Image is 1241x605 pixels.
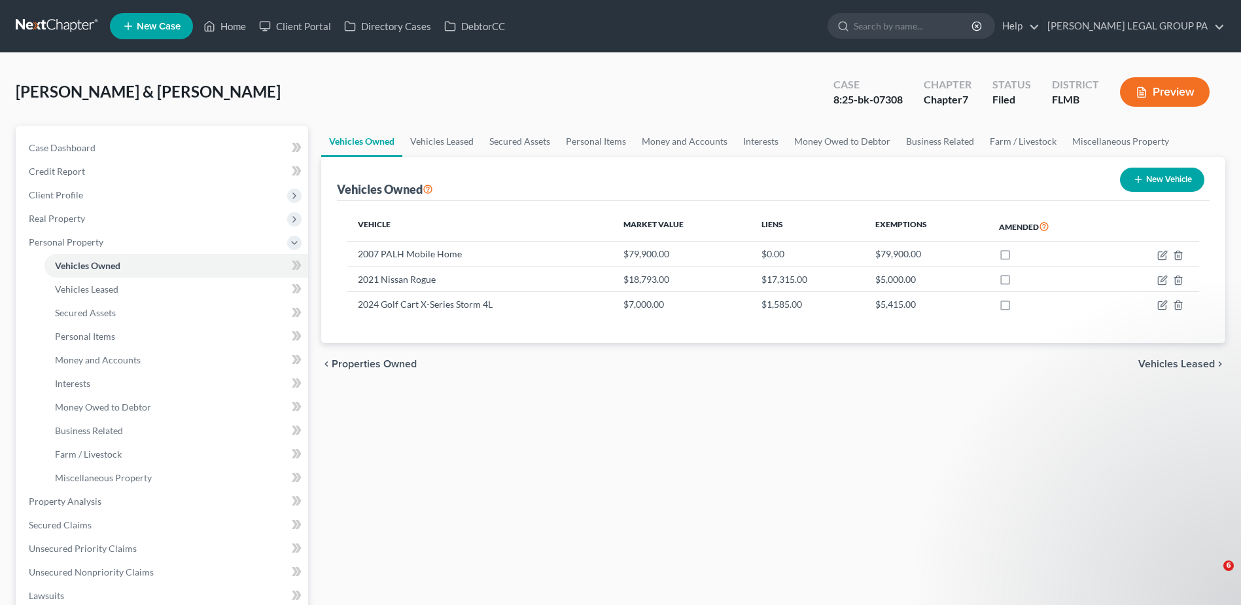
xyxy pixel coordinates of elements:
a: Vehicles Leased [44,278,308,301]
td: $79,900.00 [865,242,988,266]
td: $17,315.00 [751,266,865,291]
a: Miscellaneous Property [44,466,308,490]
i: chevron_right [1215,359,1225,369]
a: Credit Report [18,160,308,183]
a: Interests [735,126,786,157]
a: Farm / Livestock [44,443,308,466]
input: Search by name... [854,14,973,38]
a: Vehicles Owned [321,126,402,157]
a: Business Related [44,419,308,443]
a: Money Owed to Debtor [44,395,308,419]
span: Vehicles Leased [1138,359,1215,369]
span: Money Owed to Debtor [55,401,151,412]
div: Chapter [924,92,971,107]
span: Property Analysis [29,496,101,507]
iframe: Intercom live chat [1197,560,1228,592]
span: Client Profile [29,189,83,200]
button: New Vehicle [1120,168,1204,192]
td: 2024 Golf Cart X-Series Storm 4L [347,292,613,317]
a: DebtorCC [438,14,512,38]
a: Home [197,14,253,38]
div: FLMB [1052,92,1099,107]
span: Secured Assets [55,307,116,318]
th: Liens [751,211,865,242]
span: Personal Property [29,236,103,247]
td: 2021 Nissan Rogue [347,266,613,291]
a: Case Dashboard [18,136,308,160]
a: Money Owed to Debtor [786,126,898,157]
button: Vehicles Leased chevron_right [1138,359,1225,369]
td: $18,793.00 [613,266,751,291]
div: Status [992,77,1031,92]
a: Money and Accounts [634,126,735,157]
span: Business Related [55,425,123,436]
span: Money and Accounts [55,354,141,365]
span: Vehicles Owned [55,260,120,271]
a: Miscellaneous Property [1064,126,1177,157]
a: Personal Items [44,325,308,348]
a: Unsecured Nonpriority Claims [18,560,308,584]
a: Property Analysis [18,490,308,513]
th: Market Value [613,211,751,242]
td: $5,415.00 [865,292,988,317]
td: $5,000.00 [865,266,988,291]
div: Vehicles Owned [337,181,433,197]
th: Amended [988,211,1110,242]
th: Exemptions [865,211,988,242]
span: [PERSON_NAME] & [PERSON_NAME] [16,82,281,101]
span: Personal Items [55,331,115,342]
a: Secured Claims [18,513,308,537]
span: Vehicles Leased [55,284,118,295]
button: Preview [1120,77,1210,107]
span: Miscellaneous Property [55,472,152,483]
span: Real Property [29,213,85,224]
span: Interests [55,378,90,389]
span: Properties Owned [332,359,417,369]
button: chevron_left Properties Owned [321,359,417,369]
td: $1,585.00 [751,292,865,317]
a: Vehicles Leased [402,126,481,157]
td: $79,900.00 [613,242,751,266]
a: Money and Accounts [44,348,308,372]
span: Lawsuits [29,590,64,601]
a: Directory Cases [338,14,438,38]
span: New Case [137,22,181,31]
a: Help [996,14,1040,38]
a: Secured Assets [481,126,558,157]
a: Unsecured Priority Claims [18,537,308,560]
span: Case Dashboard [29,142,96,153]
span: 6 [1223,560,1234,571]
span: 7 [962,93,968,105]
a: Interests [44,372,308,395]
td: $0.00 [751,242,865,266]
i: chevron_left [321,359,332,369]
a: Secured Assets [44,301,308,325]
td: $7,000.00 [613,292,751,317]
span: Unsecured Priority Claims [29,543,137,554]
span: Farm / Livestock [55,449,122,460]
a: Vehicles Owned [44,254,308,278]
td: 2007 PALH Mobile Home [347,242,613,266]
span: Unsecured Nonpriority Claims [29,566,154,577]
a: Personal Items [558,126,634,157]
span: Secured Claims [29,519,92,530]
a: Business Related [898,126,982,157]
a: [PERSON_NAME] LEGAL GROUP PA [1041,14,1225,38]
a: Farm / Livestock [982,126,1064,157]
span: Credit Report [29,166,85,177]
a: Client Portal [253,14,338,38]
div: 8:25-bk-07308 [833,92,903,107]
div: District [1052,77,1099,92]
div: Case [833,77,903,92]
div: Filed [992,92,1031,107]
div: Chapter [924,77,971,92]
th: Vehicle [347,211,613,242]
